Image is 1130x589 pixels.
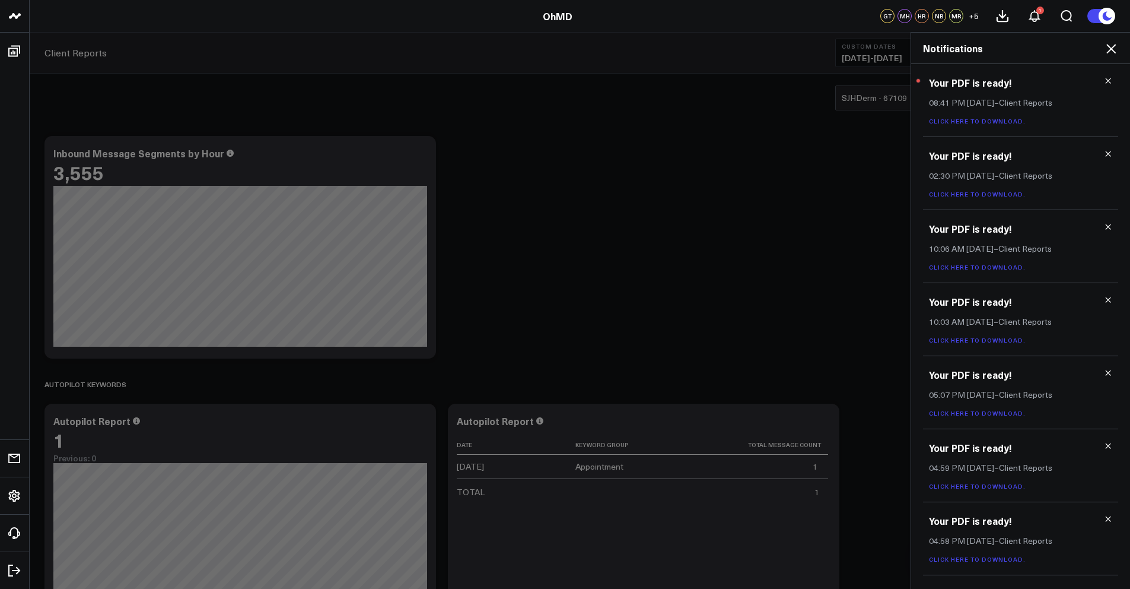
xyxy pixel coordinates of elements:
h3: Your PDF is ready! [929,368,1112,381]
span: + 5 [969,12,979,20]
h3: Your PDF is ready! [929,76,1112,89]
a: Click here to download. [929,117,1026,125]
div: GT [880,9,895,23]
a: Click here to download. [929,336,1026,344]
a: Click here to download. [929,190,1026,198]
a: Click here to download. [929,263,1026,271]
button: +5 [966,9,981,23]
span: 02:30 PM [DATE] [929,170,994,181]
span: 05:07 PM [DATE] [929,389,994,400]
h2: Notifications [923,42,1118,55]
span: 10:06 AM [DATE] [929,243,994,254]
h3: Your PDF is ready! [929,222,1112,235]
h3: Your PDF is ready! [929,149,1112,162]
div: NB [932,9,946,23]
div: 1 [1036,7,1044,14]
div: MH [897,9,912,23]
a: Click here to download. [929,555,1026,563]
span: 04:58 PM [DATE] [929,535,994,546]
a: Click here to download. [929,409,1026,417]
span: 10:03 AM [DATE] [929,316,994,327]
span: – Client Reports [994,535,1052,546]
span: – Client Reports [994,170,1052,181]
span: – Client Reports [994,243,1052,254]
h3: Your PDF is ready! [929,441,1112,454]
span: – Client Reports [994,316,1052,327]
h3: Your PDF is ready! [929,514,1112,527]
h3: Your PDF is ready! [929,295,1112,308]
span: 04:59 PM [DATE] [929,462,994,473]
div: HR [915,9,929,23]
span: – Client Reports [994,97,1052,108]
span: – Client Reports [994,389,1052,400]
span: – Client Reports [994,462,1052,473]
a: Click here to download. [929,482,1026,490]
span: 08:41 PM [DATE] [929,97,994,108]
div: MR [949,9,963,23]
a: OhMD [543,9,572,23]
